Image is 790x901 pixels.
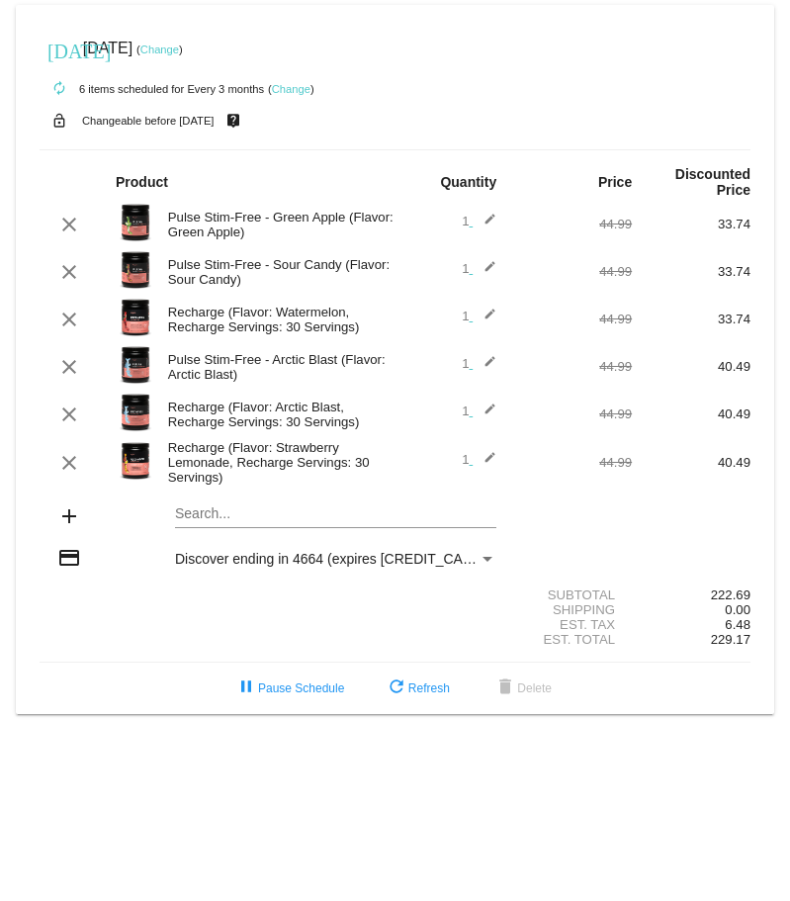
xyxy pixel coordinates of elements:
span: 6.48 [725,617,750,632]
span: Pause Schedule [234,681,344,695]
mat-icon: clear [57,403,81,426]
mat-icon: clear [57,213,81,236]
mat-icon: clear [57,260,81,284]
a: Change [140,44,179,55]
div: 33.74 [632,312,750,326]
div: 40.49 [632,406,750,421]
div: 44.99 [513,406,632,421]
button: Refresh [369,671,466,706]
mat-icon: delete [493,676,517,700]
div: Est. Tax [513,617,632,632]
div: Recharge (Flavor: Arctic Blast, Recharge Servings: 30 Servings) [158,400,395,429]
div: 44.99 [513,455,632,470]
div: 222.69 [632,587,750,602]
div: Subtotal [513,587,632,602]
div: Recharge (Flavor: Strawberry Lemonade, Recharge Servings: 30 Servings) [158,440,395,485]
div: 44.99 [513,359,632,374]
img: PulseSF-20S-Arctic-Blast-1000x1000-Transp-Roman-Berezecky.png [116,345,155,385]
mat-icon: clear [57,355,81,379]
mat-icon: edit [473,260,496,284]
small: 6 items scheduled for Every 3 months [40,83,264,95]
mat-icon: pause [234,676,258,700]
mat-icon: credit_card [57,546,81,570]
mat-select: Payment Method [175,551,496,567]
div: 33.74 [632,264,750,279]
mat-icon: edit [473,451,496,475]
mat-icon: add [57,504,81,528]
a: Change [272,83,310,95]
input: Search... [175,506,496,522]
div: Pulse Stim-Free - Sour Candy (Flavor: Sour Candy) [158,257,395,287]
div: 44.99 [513,217,632,231]
div: Pulse Stim-Free - Arctic Blast (Flavor: Arctic Blast) [158,352,395,382]
mat-icon: edit [473,213,496,236]
mat-icon: refresh [385,676,408,700]
span: Discover ending in 4664 (expires [CREDIT_CARD_DATA]) [175,551,534,567]
img: PulseSF-20S-Sour-Candy-Transp.png [116,250,155,290]
div: Pulse Stim-Free - Green Apple (Flavor: Green Apple) [158,210,395,239]
mat-icon: edit [473,403,496,426]
mat-icon: clear [57,308,81,331]
div: Est. Total [513,632,632,647]
div: 44.99 [513,264,632,279]
mat-icon: lock_open [47,108,71,134]
div: 40.49 [632,455,750,470]
span: 1 [462,261,496,276]
span: 1 [462,404,496,418]
span: 1 [462,356,496,371]
mat-icon: autorenew [47,77,71,101]
small: Changeable before [DATE] [82,115,215,127]
strong: Discounted Price [675,166,750,198]
span: Delete [493,681,552,695]
img: Image-1-Carousel-Recharge30S-Strw-Lemonade-Transp.png [116,441,155,481]
div: 40.49 [632,359,750,374]
strong: Quantity [440,174,496,190]
div: 44.99 [513,312,632,326]
div: 33.74 [632,217,750,231]
span: 1 [462,214,496,228]
span: Refresh [385,681,450,695]
mat-icon: live_help [221,108,245,134]
strong: Product [116,174,168,190]
mat-icon: edit [473,355,496,379]
strong: Price [598,174,632,190]
button: Pause Schedule [219,671,360,706]
mat-icon: [DATE] [47,38,71,61]
span: 1 [462,452,496,467]
span: 229.17 [711,632,750,647]
div: Shipping [513,602,632,617]
span: 0.00 [725,602,750,617]
img: Image-1-Carousel-Recharge30S-Arctic-Blast-1000x1000-Transp.png [116,393,155,432]
small: ( ) [136,44,183,55]
mat-icon: clear [57,451,81,475]
div: Recharge (Flavor: Watermelon, Recharge Servings: 30 Servings) [158,305,395,334]
img: Image-1-Carousel-Recharge30S-Watermelon-Transp.png [116,298,155,337]
small: ( ) [268,83,314,95]
button: Delete [478,671,568,706]
img: PulseSF-20S-Green-Apple-Transp.png [116,203,155,242]
mat-icon: edit [473,308,496,331]
span: 1 [462,309,496,323]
